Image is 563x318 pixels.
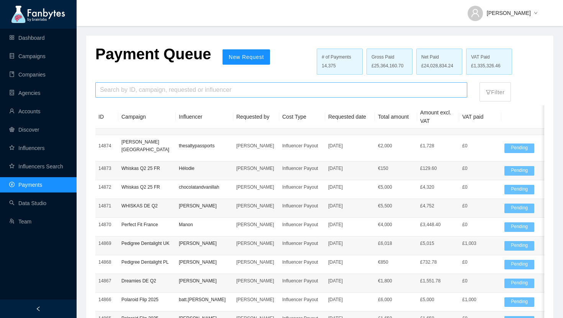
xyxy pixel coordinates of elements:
p: Influencer Payout [282,183,322,191]
span: filter [486,90,491,95]
p: [PERSON_NAME] [236,165,276,172]
p: Influencer Payout [282,142,322,150]
a: pay-circlePayments [9,182,42,188]
span: Pending [504,279,534,288]
button: New Request [223,49,270,65]
p: Influencer Payout [282,258,322,266]
a: databaseCampaigns [9,53,46,59]
p: £0 [462,258,498,266]
p: £ 6,018 [378,240,414,247]
p: € 1,800 [378,277,414,285]
span: down [534,11,538,16]
span: Pending [504,166,534,176]
p: £1,000 [462,296,498,303]
p: [DATE] [328,165,372,172]
p: 14869 [98,240,115,247]
span: £24,028,834.24 [421,62,453,70]
p: [PERSON_NAME] [236,277,276,285]
span: Pending [504,144,534,153]
p: Dreamies DE Q2 [121,277,173,285]
p: Whiskas Q2 25 FR [121,183,173,191]
p: batt.[PERSON_NAME] [179,296,230,303]
span: Pending [504,222,534,232]
p: [PERSON_NAME] [179,240,230,247]
p: € 2,000 [378,142,414,150]
p: £0 [462,277,498,285]
th: Requested date [325,105,375,129]
span: New Request [229,54,264,60]
p: [PERSON_NAME] [179,258,230,266]
th: Campaign [118,105,176,129]
span: Pending [504,204,534,213]
p: 14868 [98,258,115,266]
p: £0 [462,202,498,210]
p: £ 6,000 [378,296,414,303]
span: £25,364,160.70 [372,62,403,70]
p: chocolatandvanillah [179,183,230,191]
p: 14874 [98,142,115,150]
p: Filter [486,84,504,96]
p: [DATE] [328,277,372,285]
a: radar-chartDiscover [9,127,39,133]
p: Influencer Payout [282,240,322,247]
p: 14873 [98,165,115,172]
p: 14871 [98,202,115,210]
p: [PERSON_NAME] [179,277,230,285]
p: £1,551.78 [420,277,456,285]
p: Polaroid Flip 2025 [121,296,173,303]
p: £129.60 [420,165,456,172]
p: Influencer Payout [282,165,322,172]
p: [DATE] [328,296,372,303]
p: Pedigree Dentalight UK [121,240,173,247]
a: starInfluencers [9,145,44,151]
p: £1,003 [462,240,498,247]
p: Whiskas Q2 25 FR [121,165,173,172]
p: Hélodie [179,165,230,172]
p: Payment Queue [95,45,211,63]
p: 14870 [98,221,115,228]
p: £732.78 [420,258,456,266]
p: £1,728 [420,142,456,150]
a: appstoreDashboard [9,35,45,41]
p: [DATE] [328,142,372,150]
th: Cost Type [279,105,325,129]
p: £5,015 [420,240,456,247]
span: Pending [504,260,534,269]
span: Pending [504,185,534,194]
p: [PERSON_NAME] [236,142,276,150]
p: £4,752 [420,202,456,210]
span: £1,335,326.46 [471,62,501,70]
p: [PERSON_NAME] [236,296,276,303]
p: £0 [462,183,498,191]
button: [PERSON_NAME]down [462,4,544,16]
th: Amount excl. VAT [417,105,459,129]
p: [PERSON_NAME] [236,183,276,191]
p: € 150 [378,165,414,172]
p: Influencer Payout [282,202,322,210]
a: usergroup-addTeam [9,219,31,225]
span: [PERSON_NAME] [487,9,531,17]
p: € 5,500 [378,202,414,210]
p: £5,000 [420,296,456,303]
p: [DATE] [328,221,372,228]
p: £3,448.40 [420,221,456,228]
p: £4,320 [420,183,456,191]
p: 14866 [98,296,115,303]
p: [PERSON_NAME] [GEOGRAPHIC_DATA] [121,138,173,153]
p: 14872 [98,183,115,191]
button: filterFilter [480,82,511,101]
th: Influencer [176,105,233,129]
div: Net Paid [421,54,457,61]
div: # of Payments [322,54,358,61]
p: WHISKAS DE Q2 [121,202,173,210]
p: [PERSON_NAME] [236,202,276,210]
p: Influencer Payout [282,221,322,228]
p: Influencer Payout [282,296,322,303]
p: £0 [462,221,498,228]
span: user [471,8,480,18]
p: [DATE] [328,202,372,210]
p: Pedigree Dentalight PL [121,258,173,266]
th: Total amount [375,105,417,129]
p: [DATE] [328,240,372,247]
p: [DATE] [328,258,372,266]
